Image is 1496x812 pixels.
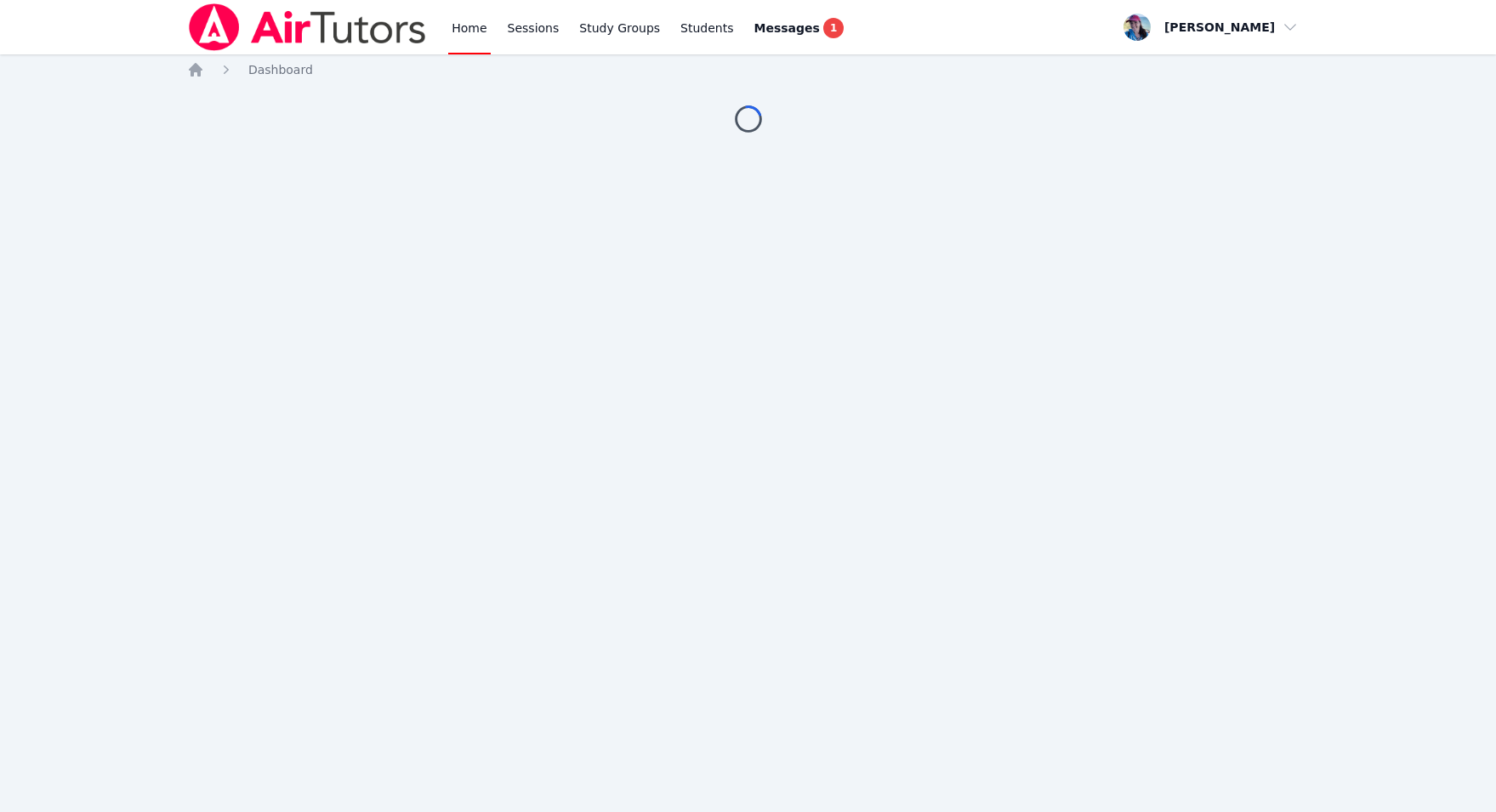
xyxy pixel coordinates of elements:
[248,63,313,77] span: Dashboard
[187,3,428,51] img: Air Tutors
[823,18,844,38] span: 1
[754,20,820,37] span: Messages
[248,61,313,78] a: Dashboard
[187,61,1309,78] nav: Breadcrumb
